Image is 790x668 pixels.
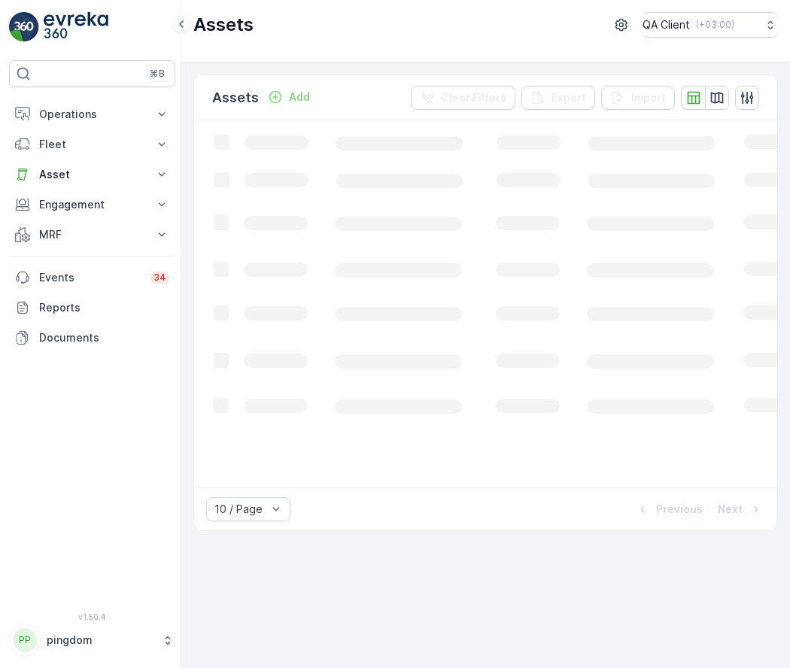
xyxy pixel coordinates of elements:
[44,12,108,42] img: logo_light-DOdMpM7g.png
[656,502,703,517] p: Previous
[441,90,506,105] p: Clear Filters
[150,68,165,80] p: ⌘B
[9,612,175,621] span: v 1.50.4
[39,167,145,182] p: Asset
[643,17,690,32] p: QA Client
[9,12,39,42] img: logo
[47,633,154,648] p: pingdom
[39,330,169,345] p: Documents
[153,272,166,284] p: 34
[9,190,175,220] button: Engagement
[551,90,586,105] p: Export
[39,270,141,285] p: Events
[9,293,175,323] a: Reports
[634,500,704,518] button: Previous
[643,12,778,38] button: QA Client(+03:00)
[9,99,175,129] button: Operations
[39,137,145,152] p: Fleet
[262,88,316,106] button: Add
[411,86,515,110] button: Clear Filters
[39,197,145,212] p: Engagement
[9,263,175,293] a: Events34
[13,628,37,652] div: PP
[631,90,666,105] p: Import
[716,500,765,518] button: Next
[718,502,743,517] p: Next
[9,624,175,656] button: PPpingdom
[601,86,675,110] button: Import
[521,86,595,110] button: Export
[39,227,145,242] p: MRF
[9,220,175,250] button: MRF
[9,129,175,159] button: Fleet
[696,19,734,31] p: ( +03:00 )
[9,159,175,190] button: Asset
[193,13,254,37] p: Assets
[9,323,175,353] a: Documents
[39,107,145,122] p: Operations
[212,87,259,108] p: Assets
[289,90,310,105] p: Add
[39,300,169,315] p: Reports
